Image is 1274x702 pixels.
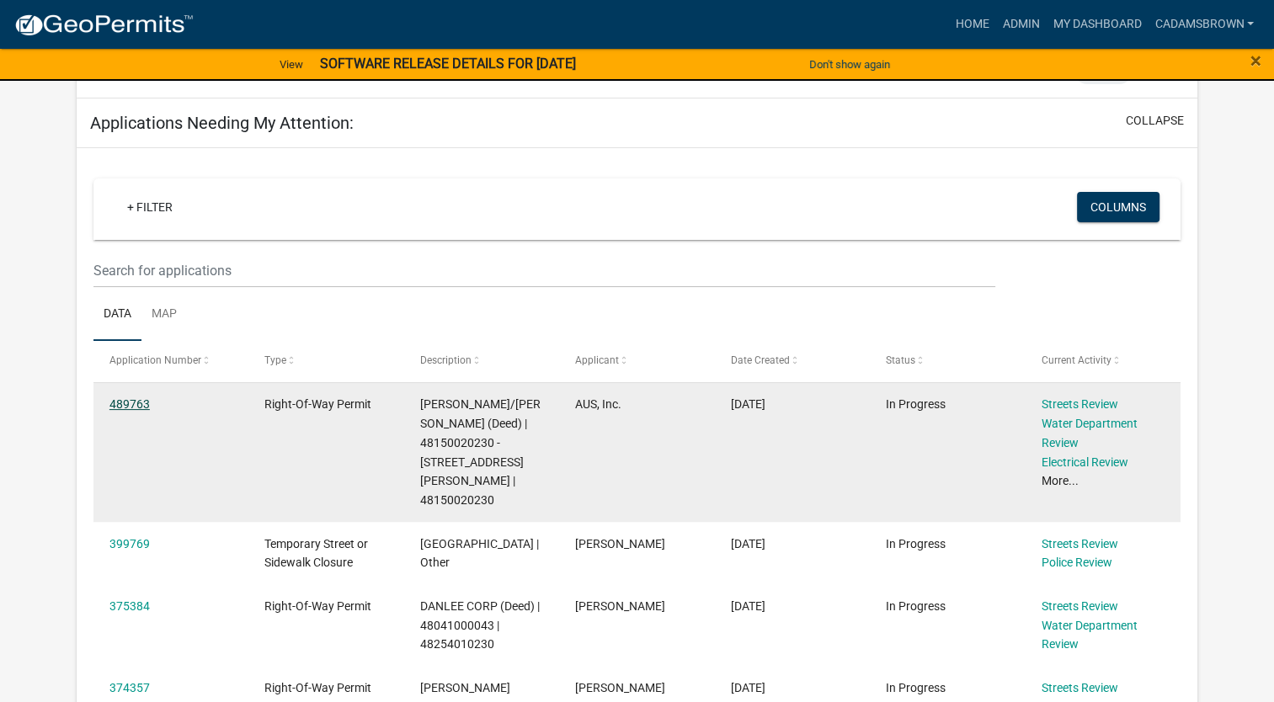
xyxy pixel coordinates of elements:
[1077,192,1159,222] button: Columns
[731,354,790,366] span: Date Created
[575,681,665,694] span: juan perez
[1250,49,1261,72] span: ×
[886,397,946,411] span: In Progress
[1126,112,1184,130] button: collapse
[1025,341,1180,381] datatable-header-cell: Current Activity
[1041,474,1078,487] a: More...
[1148,8,1261,40] a: cadamsbrown
[109,599,150,613] a: 375384
[90,113,354,133] h5: Applications Needing My Attention:
[886,537,946,550] span: In Progress
[886,681,946,694] span: In Progress
[886,599,946,613] span: In Progress
[264,537,368,570] span: Temporary Street or Sidewalk Closure
[420,397,541,507] span: LATHROP, MICHAEL/SUSAN REV TST (Deed) | 48150020230 - 805 Scott Felton Rd | 48150020230
[320,56,576,72] strong: SOFTWARE RELEASE DETAILS FOR [DATE]
[1041,599,1117,613] a: Streets Review
[1041,417,1137,449] a: Water Department Review
[1041,619,1137,651] a: Water Department Review
[109,681,150,694] a: 374357
[870,341,1025,381] datatable-header-cell: Status
[731,681,765,694] span: 02/07/2025
[420,537,539,570] span: Indianola Public Library | Other
[420,599,540,651] span: DANLEE CORP (Deed) | 48041000043 | 48254010230
[141,288,187,342] a: Map
[1046,8,1148,40] a: My Dashboard
[731,537,765,550] span: 04/03/2025
[1041,556,1111,569] a: Police Review
[109,537,150,550] a: 399769
[575,397,621,411] span: AUS, Inc.
[404,341,559,381] datatable-header-cell: Description
[264,681,371,694] span: Right-Of-Way Permit
[1041,397,1117,411] a: Streets Review
[264,397,371,411] span: Right-Of-Way Permit
[1041,681,1117,694] a: Streets Review
[1041,354,1111,366] span: Current Activity
[559,341,714,381] datatable-header-cell: Applicant
[264,599,371,613] span: Right-Of-Way Permit
[1041,537,1117,550] a: Streets Review
[995,8,1046,40] a: Admin
[1250,51,1261,71] button: Close
[731,397,765,411] span: 10/08/2025
[109,354,201,366] span: Application Number
[575,599,665,613] span: juan perez
[273,51,310,78] a: View
[93,341,248,381] datatable-header-cell: Application Number
[93,253,995,288] input: Search for applications
[109,397,150,411] a: 489763
[1041,455,1127,469] a: Electrical Review
[575,537,665,550] span: Jacy West
[264,354,286,366] span: Type
[886,354,915,366] span: Status
[714,341,869,381] datatable-header-cell: Date Created
[948,8,995,40] a: Home
[420,354,472,366] span: Description
[575,354,619,366] span: Applicant
[248,341,403,381] datatable-header-cell: Type
[802,51,897,78] button: Don't show again
[731,599,765,613] span: 02/11/2025
[114,192,186,222] a: + Filter
[93,288,141,342] a: Data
